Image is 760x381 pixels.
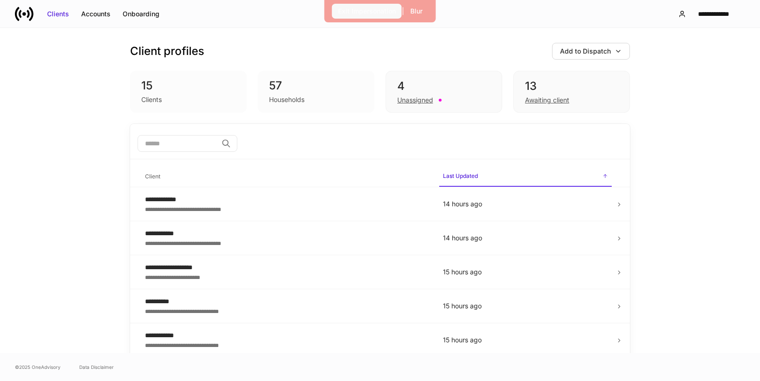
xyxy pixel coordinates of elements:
[141,167,432,186] span: Client
[443,301,608,311] p: 15 hours ago
[525,95,569,105] div: Awaiting client
[386,71,502,113] div: 4Unassigned
[81,9,111,19] div: Accounts
[397,95,433,105] div: Unassigned
[443,267,608,277] p: 15 hours ago
[332,4,402,19] button: Exit Impersonation
[397,79,491,94] div: 4
[552,43,630,60] button: Add to Dispatch
[338,7,396,16] div: Exit Impersonation
[439,167,612,187] span: Last Updated
[130,44,204,59] h3: Client profiles
[79,363,114,371] a: Data Disclaimer
[269,95,304,104] div: Households
[513,71,630,113] div: 13Awaiting client
[443,233,608,243] p: 14 hours ago
[404,4,428,19] button: Blur
[75,7,117,21] button: Accounts
[117,7,166,21] button: Onboarding
[410,7,422,16] div: Blur
[443,199,608,209] p: 14 hours ago
[525,79,618,94] div: 13
[145,172,160,181] h6: Client
[560,47,611,56] div: Add to Dispatch
[123,9,159,19] div: Onboarding
[443,171,478,180] h6: Last Updated
[41,7,75,21] button: Clients
[141,95,162,104] div: Clients
[269,78,363,93] div: 57
[141,78,235,93] div: 15
[443,335,608,345] p: 15 hours ago
[15,363,61,371] span: © 2025 OneAdvisory
[47,9,69,19] div: Clients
